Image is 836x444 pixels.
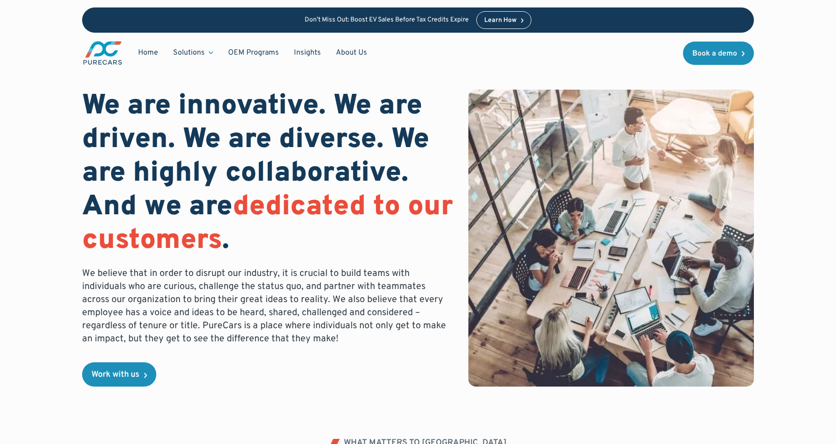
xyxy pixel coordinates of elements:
a: Learn How [476,11,532,29]
a: main [82,40,123,66]
p: We believe that in order to disrupt our industry, it is crucial to build teams with individuals w... [82,267,453,345]
h1: We are innovative. We are driven. We are diverse. We are highly collaborative. And we are . [82,90,453,258]
a: About Us [328,44,375,62]
div: Solutions [166,44,221,62]
a: Insights [286,44,328,62]
a: Book a demo [683,42,754,65]
div: Work with us [91,371,139,379]
img: bird eye view of a team working together [468,90,754,387]
a: Work with us [82,362,156,387]
a: Home [131,44,166,62]
div: Learn How [484,17,516,24]
a: OEM Programs [221,44,286,62]
span: dedicated to our customers [82,190,453,259]
div: Book a demo [692,50,737,57]
p: Don’t Miss Out: Boost EV Sales Before Tax Credits Expire [305,16,469,24]
div: Solutions [173,48,205,58]
img: purecars logo [82,40,123,66]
